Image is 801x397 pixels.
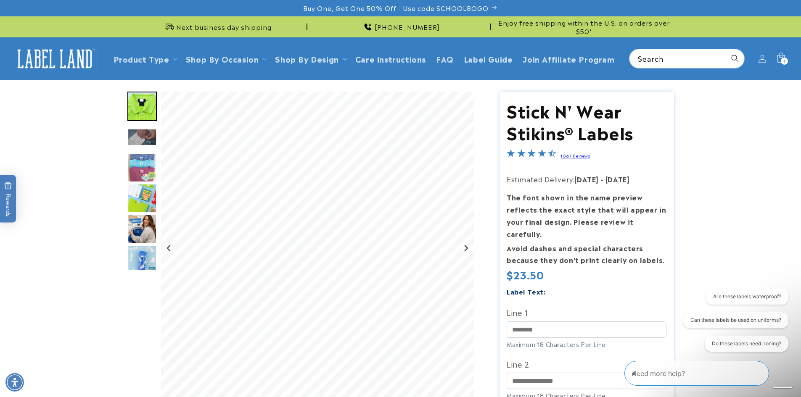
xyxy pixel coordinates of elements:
summary: Product Type [108,49,181,68]
div: Announcement [311,16,491,37]
a: Shop By Design [275,53,338,64]
img: Label Land [13,46,97,72]
iframe: Gorgias live chat conversation starters [676,289,793,359]
button: Next slide [460,242,471,254]
iframe: Gorgias Floating Chat [624,358,793,389]
span: FAQ [436,54,454,63]
div: Go to slide 2 [127,92,157,121]
a: Join Affiliate Program [518,49,619,68]
div: Maximum 18 Characters Per Line [507,340,666,349]
span: Label Guide [464,54,513,63]
label: Line 2 [507,357,666,371]
div: Accessibility Menu [5,373,24,392]
span: Rewards [4,181,12,216]
span: Join Affiliate Program [523,54,614,63]
img: Stick N' Wear® Labels - Label Land [127,184,157,213]
strong: The font shown in the name preview reflects the exact style that will appear in your final design... [507,192,666,238]
img: Stick N' Wear® Labels - Label Land [127,153,157,182]
span: Care instructions [355,54,426,63]
a: Care instructions [350,49,431,68]
p: Estimated Delivery: [507,173,666,185]
div: Go to slide 7 [127,245,157,274]
div: Announcement [494,16,674,37]
label: Label Text: [507,287,546,296]
div: Go to slide 5 [127,184,157,213]
strong: [DATE] [605,174,630,184]
button: Search [726,49,744,68]
span: Buy One, Get One 50% Off - Use code SCHOOLBOGO [303,4,489,12]
div: Go to slide 4 [127,153,157,182]
span: [PHONE_NUMBER] [375,23,440,31]
span: $23.50 [507,267,544,282]
span: Shop By Occasion [186,54,259,63]
a: Product Type [114,53,169,64]
strong: - [601,174,604,184]
h1: Stick N' Wear Stikins® Labels [507,99,666,143]
a: FAQ [431,49,459,68]
img: Stick N' Wear® Labels - Label Land [127,245,157,274]
span: Enjoy free shipping within the U.S. on orders over $50* [494,18,674,35]
div: Go to slide 6 [127,214,157,244]
strong: [DATE] [574,174,599,184]
img: Stick N' Wear® Labels - Label Land [127,214,157,244]
span: Next business day shipping [176,23,272,31]
span: 4.7-star overall rating [507,150,556,160]
label: Line 1 [507,305,666,319]
a: Label Guide [459,49,518,68]
img: null [127,129,157,146]
span: 1 [783,58,785,65]
img: Stick N' Wear® Labels - Label Land [127,92,157,121]
strong: Avoid dashes and special characters because they don’t print clearly on labels. [507,243,665,265]
summary: Shop By Design [270,49,350,68]
div: Announcement [127,16,307,37]
button: Previous slide [164,242,175,254]
div: Go to slide 3 [127,122,157,152]
a: 1067 Reviews - open in a new tab [560,152,590,158]
a: Label Land [10,42,100,75]
summary: Shop By Occasion [181,49,270,68]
